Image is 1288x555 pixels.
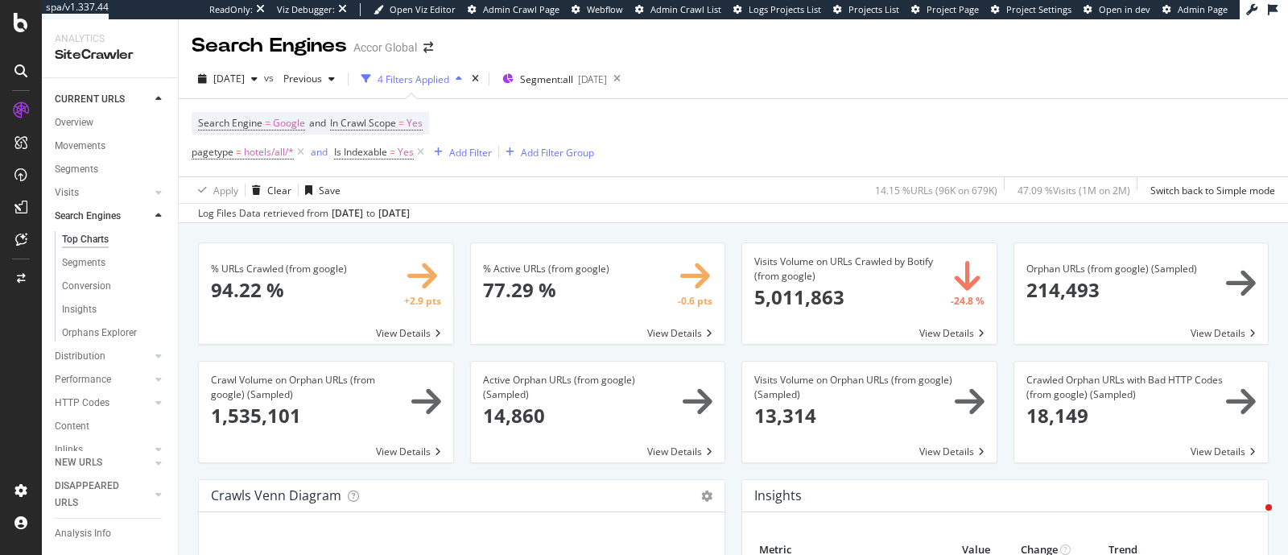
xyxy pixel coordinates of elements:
[198,116,262,130] span: Search Engine
[55,441,83,458] div: Inlinks
[55,46,165,64] div: SiteCrawler
[62,231,167,248] a: Top Charts
[55,454,102,471] div: NEW URLS
[398,116,404,130] span: =
[1178,3,1228,15] span: Admin Page
[244,141,294,164] span: hotels/all/*
[319,184,341,197] div: Save
[55,525,167,542] a: Analysis Info
[1084,3,1150,16] a: Open in dev
[299,177,341,203] button: Save
[55,138,105,155] div: Movements
[55,418,89,435] div: Content
[355,66,469,92] button: 4 Filters Applied
[55,138,167,155] a: Movements
[390,145,395,159] span: =
[398,141,414,164] span: Yes
[1144,177,1275,203] button: Switch back to Simple mode
[1233,500,1272,539] iframe: Intercom live chat
[749,3,821,15] span: Logs Projects List
[499,143,594,162] button: Add Filter Group
[62,301,97,318] div: Insights
[236,145,242,159] span: =
[55,208,121,225] div: Search Engines
[192,145,233,159] span: pagetype
[55,348,151,365] a: Distribution
[572,3,623,16] a: Webflow
[927,3,979,15] span: Project Page
[1006,3,1071,15] span: Project Settings
[390,3,456,15] span: Open Viz Editor
[62,301,167,318] a: Insights
[848,3,899,15] span: Projects List
[991,3,1071,16] a: Project Settings
[55,395,151,412] a: HTTP Codes
[496,66,607,92] button: Segment:all[DATE]
[55,454,151,471] a: NEW URLS
[192,32,347,60] div: Search Engines
[62,255,105,271] div: Segments
[911,3,979,16] a: Project Page
[62,278,111,295] div: Conversion
[62,325,137,342] div: Orphans Explorer
[265,116,270,130] span: =
[449,146,492,159] div: Add Filter
[55,478,136,512] div: DISAPPEARED URLS
[264,71,277,85] span: vs
[62,325,167,342] a: Orphans Explorer
[468,3,559,16] a: Admin Crawl Page
[423,42,433,53] div: arrow-right-arrow-left
[378,72,449,86] div: 4 Filters Applied
[55,161,167,178] a: Segments
[55,348,105,365] div: Distribution
[334,145,387,159] span: Is Indexable
[55,184,151,201] a: Visits
[374,3,456,16] a: Open Viz Editor
[62,231,109,248] div: Top Charts
[587,3,623,15] span: Webflow
[55,114,167,131] a: Overview
[311,144,328,159] button: and
[55,525,111,542] div: Analysis Info
[55,208,151,225] a: Search Engines
[267,184,291,197] div: Clear
[55,91,125,108] div: CURRENT URLS
[277,66,341,92] button: Previous
[332,206,363,221] div: [DATE]
[875,184,997,197] div: 14.15 % URLs ( 96K on 679K )
[353,39,417,56] div: Accor Global
[192,66,264,92] button: [DATE]
[192,177,238,203] button: Apply
[469,71,482,87] div: times
[273,112,305,135] span: Google
[1150,184,1275,197] div: Switch back to Simple mode
[578,72,607,86] div: [DATE]
[733,3,821,16] a: Logs Projects List
[62,278,167,295] a: Conversion
[55,161,98,178] div: Segments
[1099,3,1150,15] span: Open in dev
[330,116,396,130] span: In Crawl Scope
[213,184,238,197] div: Apply
[55,395,109,412] div: HTTP Codes
[213,72,245,85] span: 2025 Sep. 17th
[427,143,492,162] button: Add Filter
[62,255,167,271] a: Segments
[55,441,151,458] a: Inlinks
[277,72,322,85] span: Previous
[650,3,721,15] span: Admin Crawl List
[754,485,802,507] h4: Insights
[55,478,151,512] a: DISAPPEARED URLS
[407,112,423,135] span: Yes
[55,91,151,108] a: CURRENT URLS
[635,3,721,16] a: Admin Crawl List
[378,206,410,221] div: [DATE]
[309,116,326,130] span: and
[55,371,151,388] a: Performance
[55,32,165,46] div: Analytics
[311,145,328,159] div: and
[246,177,291,203] button: Clear
[55,418,167,435] a: Content
[211,485,341,507] h4: Crawls Venn Diagram
[277,3,335,16] div: Viz Debugger:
